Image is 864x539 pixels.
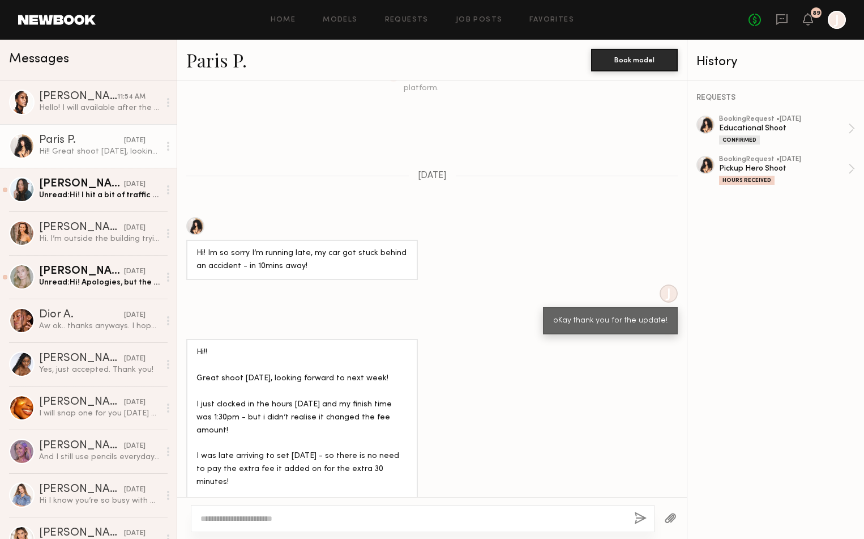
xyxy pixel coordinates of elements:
div: Hours Received [719,176,775,185]
div: Dior A. [39,309,124,321]
div: [DATE] [124,310,146,321]
a: Requests [385,16,429,24]
div: Hi I know you’re so busy with everything. I would love to get some of the editorial images we sho... [39,495,160,506]
a: bookingRequest •[DATE]Pickup Hero ShootHours Received [719,156,855,185]
div: [PERSON_NAME] [PERSON_NAME] [39,528,124,539]
div: Paris P. [39,135,124,146]
div: Educational Shoot [719,123,848,134]
a: Book model [591,54,678,64]
div: Hi!! Great shoot [DATE], looking forward to next week! I just clocked in the hours [DATE] and my ... [39,146,160,157]
div: History [696,56,855,69]
div: [DATE] [124,397,146,408]
div: [DATE] [124,266,146,277]
a: Job Posts [456,16,503,24]
div: Yes, just accepted. Thank you! [39,364,160,375]
span: Messages [9,53,69,66]
div: [DATE] [124,441,146,452]
div: booking Request • [DATE] [719,156,848,163]
div: Confirmed [719,135,760,145]
span: [DATE] [418,171,447,181]
div: REQUESTS [696,94,855,102]
button: Book model [591,49,678,71]
div: Aw ok.. thanks anyways. I hope to work with you soon 🦋 [39,321,160,332]
div: Hi! Im so sorry I’m running late, my car got stuck behind an accident - in 10mins away! [196,247,408,273]
div: [DATE] [124,485,146,495]
div: [DATE] [124,223,146,234]
div: booking Request • [DATE] [719,116,848,123]
div: Unread: Hi! Apologies, but the validation didn’t work. I guess I have parked at the wrong parking... [39,277,160,288]
div: [PERSON_NAME] [39,484,124,495]
div: [DATE] [124,179,146,190]
div: Pickup Hero Shoot [719,163,848,174]
a: Paris P. [186,48,247,72]
div: [DATE] [124,354,146,364]
div: And I still use pencils everyday:/ [39,452,160,462]
div: [DATE] [124,528,146,539]
div: [PERSON_NAME] [39,179,124,190]
div: I will snap one for you [DATE] as well. [39,408,160,419]
div: oKay thank you for the update! [553,315,668,328]
div: [PERSON_NAME] [39,266,124,277]
div: [PERSON_NAME] [39,440,124,452]
div: Hi. I’m outside the building trying to figure out where to meet you. [39,234,160,244]
div: [PERSON_NAME] [39,222,124,234]
div: [DATE] [124,135,146,146]
a: bookingRequest •[DATE]Educational ShootConfirmed [719,116,855,145]
div: 89 [812,10,820,16]
div: 11:54 AM [117,92,146,103]
div: Hello! I will available after the 25th [39,103,160,113]
div: [PERSON_NAME] [39,397,124,408]
a: J [828,11,846,29]
div: [PERSON_NAME] [39,91,117,103]
a: Home [271,16,296,24]
a: Favorites [529,16,574,24]
div: Hi!! Great shoot [DATE], looking forward to next week! I just clocked in the hours [DATE] and my ... [196,346,408,528]
div: Unread: Hi! I hit a bit of traffic on the 405. ETA is 3:15 [39,190,160,201]
div: [PERSON_NAME] [39,353,124,364]
a: Models [323,16,357,24]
